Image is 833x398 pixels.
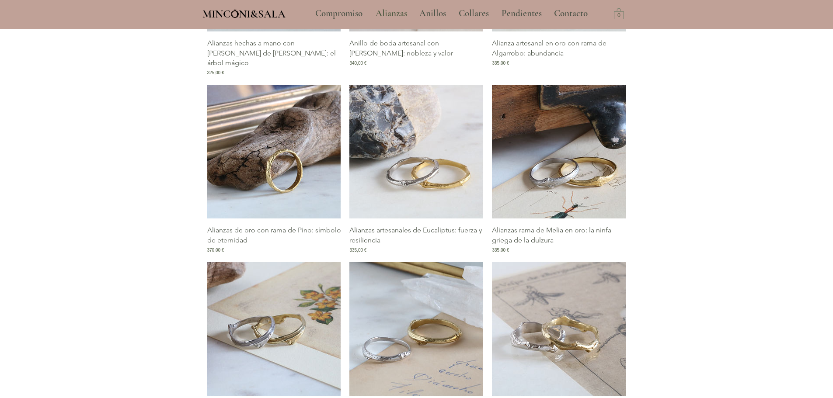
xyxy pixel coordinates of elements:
a: Alianzas rama de Melia en oro: la ninfa griega de la dulzura335,00 € [492,225,626,253]
a: Alianzas de oro únicas [207,262,341,396]
a: Alianzas artesanales de Eucaliptus: fuerza y resiliencia335,00 € [349,225,483,253]
p: Alianzas hechas a mano con [PERSON_NAME] de [PERSON_NAME]: el árbol mágico [207,38,341,68]
p: Alianzas rama de Melia en oro: la ninfa griega de la dulzura [492,225,626,245]
a: Alianza artesanal en oro con rama de Algarrobo: abundancia335,00 € [492,38,626,76]
nav: Sitio [292,3,612,24]
span: 370,00 € [207,247,224,253]
p: Pendientes [497,3,546,24]
a: Alianzas artesanales Minconi Sala [349,85,483,218]
span: 325,00 € [207,69,224,76]
p: Alianzas de oro con rama de Pino: símbolo de eternidad [207,225,341,245]
span: 335,00 € [349,247,366,253]
a: Alianzas de oro artesanales Barcelona [492,262,626,396]
a: Alianzas de oro con rama de Pino: símbolo de eternidad370,00 € [207,225,341,253]
div: Galería de Alianzas de oro con rama de Pino: símbolo de eternidad [207,85,341,253]
div: Galería de Alianzas artesanales de Eucaliptus: fuerza y resiliencia [349,85,483,253]
a: Contacto [547,3,595,24]
span: 335,00 € [492,60,509,66]
text: 0 [617,13,620,19]
a: Alianzas [369,3,413,24]
span: MINCONI&SALA [202,7,286,21]
a: Collares [452,3,495,24]
a: Alianzas inspiradas en la naturaleza Barcelona [492,85,626,218]
img: Minconi Sala [231,9,239,18]
p: Alianzas [371,3,411,24]
a: Carrito con 0 ítems [614,7,624,19]
a: Pendientes [495,3,547,24]
p: Compromiso [311,3,367,24]
span: 340,00 € [349,60,366,66]
p: Contacto [550,3,592,24]
p: Anillo de boda artesanal con [PERSON_NAME]: nobleza y valor [349,38,483,58]
p: Alianzas artesanales de Eucaliptus: fuerza y resiliencia [349,225,483,245]
p: Alianza artesanal en oro con rama de Algarrobo: abundancia [492,38,626,58]
a: MINCONI&SALA [202,6,286,20]
a: Compromiso [309,3,369,24]
a: Alianzas hechas a mano con [PERSON_NAME] de [PERSON_NAME]: el árbol mágico325,00 € [207,38,341,76]
span: 335,00 € [492,247,509,253]
p: Collares [454,3,493,24]
a: Anillos [413,3,452,24]
a: Anillo de boda artesanal con [PERSON_NAME]: nobleza y valor340,00 € [349,38,483,76]
img: Alianzas artesanales de oro Minconi Sala [207,85,341,218]
div: Galería de Alianzas rama de Melia en oro: la ninfa griega de la dulzura [492,85,626,253]
a: Alianzas hechas a mano Barcelona [349,262,483,396]
p: Anillos [415,3,450,24]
